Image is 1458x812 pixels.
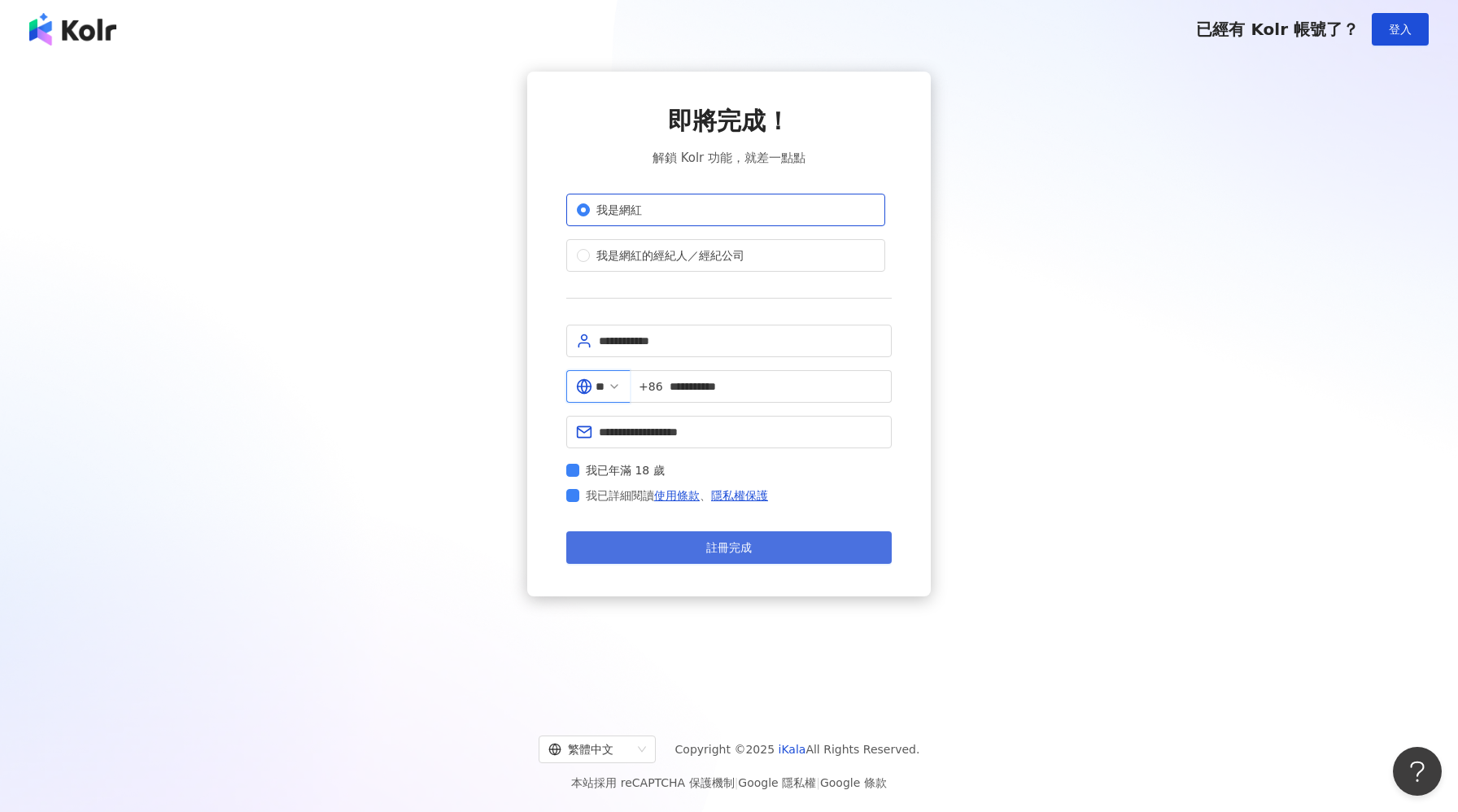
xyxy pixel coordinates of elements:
iframe: Help Scout Beacon - Open [1393,747,1442,796]
span: | [735,776,739,789]
span: +86 [639,378,663,395]
span: 即將完成！ [668,104,790,138]
a: iKala [779,743,806,756]
a: Google 隱私權 [738,776,816,789]
img: logo [29,13,116,46]
a: 隱私權保護 [711,489,768,502]
span: 已經有 Kolr 帳號了？ [1196,20,1359,39]
span: 我是網紅的經紀人／經紀公司 [590,247,751,264]
span: 解鎖 Kolr 功能，就差一點點 [653,148,805,168]
span: | [816,776,820,789]
span: 我已年滿 18 歲 [579,461,671,479]
span: 登入 [1389,23,1412,36]
span: 我已詳細閱讀 、 [586,486,768,505]
button: 登入 [1372,13,1429,46]
div: 繁體中文 [548,736,631,762]
a: 使用條款 [654,489,700,502]
a: Google 條款 [820,776,887,789]
span: 我是網紅 [590,201,648,219]
span: Copyright © 2025 All Rights Reserved. [675,740,920,759]
button: 註冊完成 [566,531,892,564]
span: 註冊完成 [706,541,752,554]
span: 本站採用 reCAPTCHA 保護機制 [571,773,886,792]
